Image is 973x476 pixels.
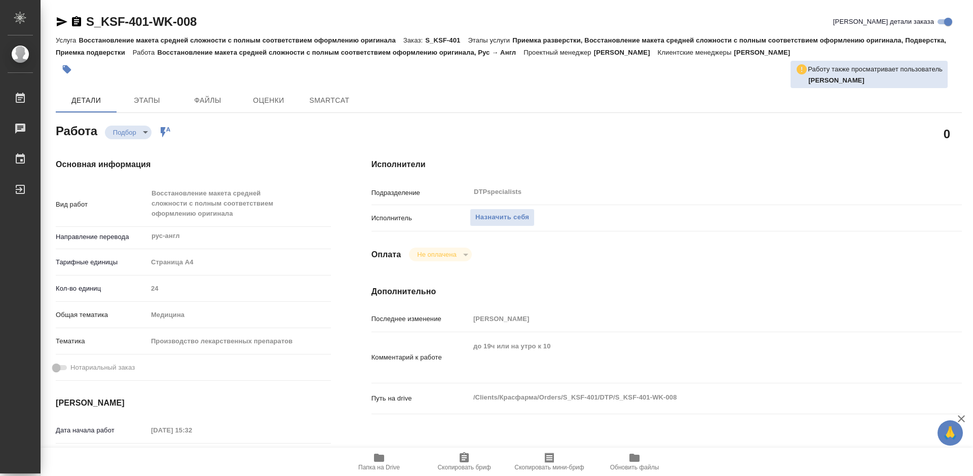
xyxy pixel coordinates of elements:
[56,16,68,28] button: Скопировать ссылку для ЯМессенджера
[470,338,913,375] textarea: до 19ч или на утро к 10
[56,257,147,267] p: Тарифные единицы
[371,158,962,171] h4: Исполнители
[86,15,197,28] a: S_KSF-401-WK-008
[133,49,158,56] p: Работа
[425,36,468,44] p: S_KSF-401
[56,36,79,44] p: Услуга
[371,249,401,261] h4: Оплата
[56,200,147,210] p: Вид работ
[157,49,523,56] p: Восстановление макета средней сложности с полным соответствием оформлению оригинала, Рус → Англ
[336,448,422,476] button: Папка на Drive
[56,158,331,171] h4: Основная информация
[437,464,491,471] span: Скопировать бриф
[62,94,110,107] span: Детали
[808,64,943,74] p: Работу также просматривает пользователь
[403,36,425,44] p: Заказ:
[468,36,512,44] p: Этапы услуги
[371,393,470,404] p: Путь на drive
[944,125,950,142] h2: 0
[734,49,798,56] p: [PERSON_NAME]
[507,448,592,476] button: Скопировать мини-бриф
[147,333,331,350] div: Производство лекарственных препаратов
[147,306,331,324] div: Медицина
[358,464,400,471] span: Папка на Drive
[371,188,470,198] p: Подразделение
[371,314,470,324] p: Последнее изменение
[244,94,293,107] span: Оценки
[592,448,677,476] button: Обновить файлы
[56,310,147,320] p: Общая тематика
[414,250,459,259] button: Не оплачена
[808,75,943,86] p: Петрова Валерия
[70,363,135,373] span: Нотариальный заказ
[658,49,734,56] p: Клиентские менеджеры
[470,209,535,226] button: Назначить себя
[610,464,659,471] span: Обновить файлы
[371,286,962,298] h4: Дополнительно
[938,420,963,446] button: 🙏
[371,352,470,363] p: Комментарий к работе
[56,336,147,346] p: Тематика
[147,281,331,296] input: Пустое поле
[833,17,934,27] span: [PERSON_NAME] детали заказа
[147,254,331,271] div: Страница А4
[422,448,507,476] button: Скопировать бриф
[305,94,354,107] span: SmartCat
[56,425,147,435] p: Дата начала работ
[79,36,403,44] p: Восстановление макета средней сложности с полным соответствием оформлению оригинала
[409,248,471,261] div: Подбор
[514,464,584,471] span: Скопировать мини-бриф
[371,213,470,223] p: Исполнитель
[56,284,147,294] p: Кол-во единиц
[470,389,913,406] textarea: /Clients/Красфарма/Orders/S_KSF-401/DTP/S_KSF-401-WK-008
[594,49,658,56] p: [PERSON_NAME]
[105,126,152,139] div: Подбор
[147,423,236,438] input: Пустое поле
[56,397,331,409] h4: [PERSON_NAME]
[808,76,865,84] b: [PERSON_NAME]
[183,94,232,107] span: Файлы
[56,232,147,242] p: Направление перевода
[523,49,593,56] p: Проектный менеджер
[70,16,83,28] button: Скопировать ссылку
[475,212,529,223] span: Назначить себя
[123,94,171,107] span: Этапы
[56,58,78,81] button: Добавить тэг
[56,121,97,139] h2: Работа
[942,422,959,444] span: 🙏
[110,128,139,137] button: Подбор
[470,311,913,326] input: Пустое поле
